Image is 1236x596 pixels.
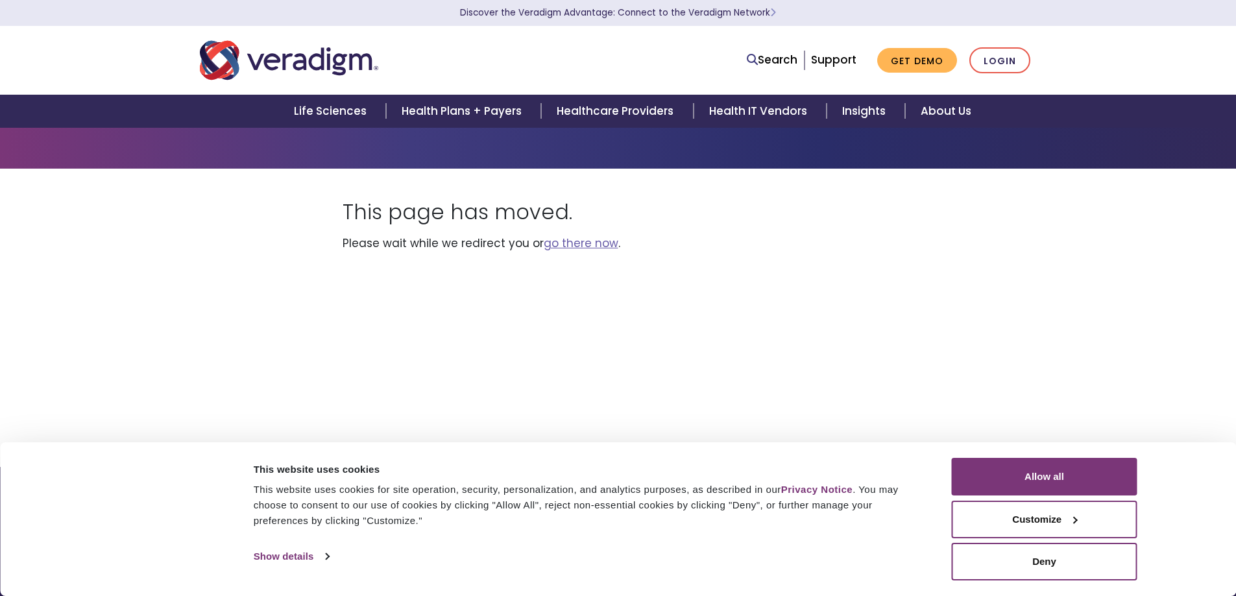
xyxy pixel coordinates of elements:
[460,6,776,19] a: Discover the Veradigm Advantage: Connect to the Veradigm NetworkLearn More
[541,95,693,128] a: Healthcare Providers
[952,543,1137,580] button: Deny
[386,95,541,128] a: Health Plans + Payers
[254,482,923,529] div: This website uses cookies for site operation, security, personalization, and analytics purposes, ...
[905,95,987,128] a: About Us
[969,47,1030,74] a: Login
[200,39,378,82] img: Veradigm logo
[952,501,1137,538] button: Customize
[544,235,618,251] a: go there now
[747,51,797,69] a: Search
[254,547,329,566] a: Show details
[278,95,386,128] a: Life Sciences
[343,235,894,252] p: Please wait while we redirect you or .
[952,458,1137,495] button: Allow all
[694,95,827,128] a: Health IT Vendors
[254,462,923,477] div: This website uses cookies
[827,95,905,128] a: Insights
[343,200,894,224] h1: This page has moved.
[770,6,776,19] span: Learn More
[781,484,853,495] a: Privacy Notice
[811,52,856,67] a: Support
[877,48,957,73] a: Get Demo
